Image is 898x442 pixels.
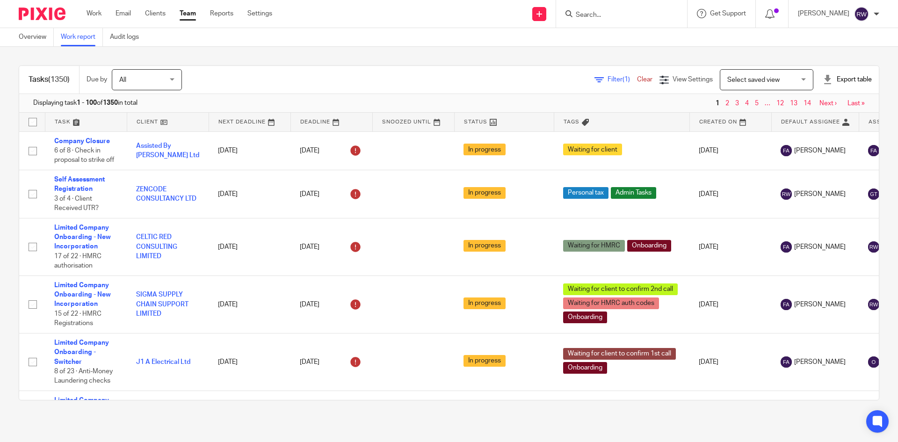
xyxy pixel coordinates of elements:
a: 13 [790,100,797,107]
span: Admin Tasks [611,187,656,199]
span: [PERSON_NAME] [794,189,846,199]
a: 12 [776,100,784,107]
a: Email [116,9,131,18]
td: [DATE] [209,131,290,170]
img: svg%3E [781,356,792,368]
a: CELTIC RED CONSULTING LIMITED [136,234,177,260]
a: Overview [19,28,54,46]
span: 3 of 4 · Client Received UTR? [54,196,99,212]
b: 1350 [103,100,118,106]
div: [DATE] [300,297,363,312]
a: Next › [819,100,837,107]
a: 4 [745,100,749,107]
a: 3 [735,100,739,107]
a: J1 A Electrical Ltd [136,359,190,365]
span: In progress [463,297,506,309]
span: [PERSON_NAME] [794,300,846,309]
span: Onboarding [563,362,607,374]
td: [DATE] [689,218,771,275]
a: Limited Company Onboarding - Switcher [54,397,109,423]
span: 8 of 23 · Anti-Money Laundering checks [54,368,113,384]
span: Tags [564,119,579,124]
img: svg%3E [781,241,792,253]
p: Due by [87,75,107,84]
td: [DATE] [689,333,771,391]
td: [DATE] [209,218,290,275]
span: View Settings [673,76,713,83]
span: 6 of 8 · Check in proposal to strike off [54,147,114,164]
div: [DATE] [300,187,363,202]
img: svg%3E [781,299,792,310]
span: Waiting for client to confirm 1st call [563,348,676,360]
a: SIGMA SUPPLY CHAIN SUPPORT LIMITED [136,291,188,317]
span: All [119,77,126,83]
a: 14 [804,100,811,107]
a: Assisted By [PERSON_NAME] Ltd [136,143,199,159]
a: Limited Company Onboarding - Switcher [54,340,109,365]
span: Onboarding [563,312,607,323]
a: Clients [145,9,166,18]
a: ZENCODE CONSULTANCY LTD [136,186,196,202]
td: [DATE] [689,131,771,170]
span: In progress [463,187,506,199]
span: Waiting for client to confirm 2nd call [563,283,678,295]
span: 17 of 22 · HMRC authorisation [54,253,101,269]
img: svg%3E [854,7,869,22]
input: Search [575,11,659,20]
p: [PERSON_NAME] [798,9,849,18]
a: 2 [725,100,729,107]
div: Export table [823,75,872,84]
td: [DATE] [689,275,771,333]
div: [DATE] [300,239,363,254]
span: Personal tax [563,187,608,199]
span: [PERSON_NAME] [794,357,846,367]
span: In progress [463,144,506,155]
span: Waiting for HMRC [563,240,625,252]
span: Displaying task of in total [33,98,138,108]
a: Team [180,9,196,18]
div: [DATE] [300,355,363,370]
a: Limited Company Onboarding - New Incorporation [54,225,111,250]
a: Work report [61,28,103,46]
a: Last » [847,100,865,107]
span: … [762,98,773,109]
span: 1 [713,98,722,109]
a: 5 [755,100,759,107]
img: svg%3E [781,188,792,200]
h1: Tasks [29,75,70,85]
div: [DATE] [300,143,363,158]
img: svg%3E [781,145,792,156]
img: svg%3E [868,188,879,200]
b: 1 - 100 [77,100,97,106]
img: svg%3E [868,241,879,253]
span: Waiting for HMRC auth codes [563,297,659,309]
img: svg%3E [868,356,879,368]
a: Work [87,9,101,18]
td: [DATE] [209,170,290,218]
span: Get Support [710,10,746,17]
a: Audit logs [110,28,146,46]
span: (1) [623,76,630,83]
img: Pixie [19,7,65,20]
a: Limited Company Onboarding - New Incorporation [54,282,111,308]
a: Settings [247,9,272,18]
span: In progress [463,355,506,367]
span: Onboarding [627,240,671,252]
nav: pager [713,100,865,107]
span: (1350) [48,76,70,83]
span: 15 of 22 · HMRC Registrations [54,311,101,327]
span: [PERSON_NAME] [794,146,846,155]
img: svg%3E [868,145,879,156]
span: Filter [608,76,637,83]
a: Company Closure [54,138,110,145]
span: Waiting for client [563,144,622,155]
td: [DATE] [209,333,290,391]
td: [DATE] [689,170,771,218]
span: [PERSON_NAME] [794,242,846,252]
span: In progress [463,240,506,252]
a: Self Assessment Registration [54,176,105,192]
td: [DATE] [209,275,290,333]
img: svg%3E [868,299,879,310]
a: Reports [210,9,233,18]
a: Clear [637,76,652,83]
